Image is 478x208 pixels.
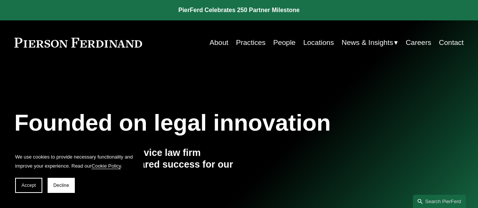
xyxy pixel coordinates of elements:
[439,35,464,50] a: Contact
[22,183,36,188] span: Accept
[273,35,295,50] a: People
[15,153,136,170] p: We use cookies to provide necessary functionality and improve your experience. Read our .
[15,178,42,193] button: Accept
[53,183,69,188] span: Decline
[406,35,432,50] a: Careers
[303,35,334,50] a: Locations
[210,35,229,50] a: About
[48,178,75,193] button: Decline
[236,35,266,50] a: Practices
[413,195,466,208] a: Search this site
[8,145,144,200] section: Cookie banner
[342,36,393,49] span: News & Insights
[342,35,398,50] a: folder dropdown
[14,109,389,136] h1: Founded on legal innovation
[91,163,121,169] a: Cookie Policy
